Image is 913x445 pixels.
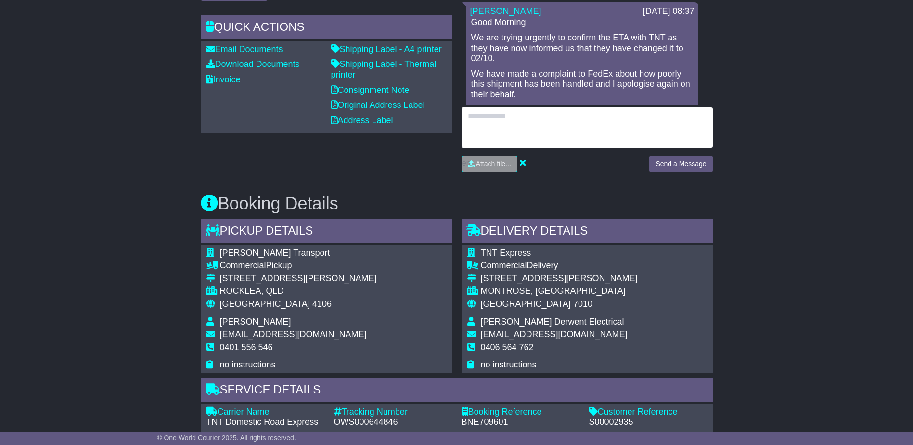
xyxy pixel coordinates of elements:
[481,317,624,327] span: [PERSON_NAME] Derwent Electrical
[643,6,694,17] div: [DATE] 08:37
[220,248,330,258] span: [PERSON_NAME] Transport
[334,407,452,418] div: Tracking Number
[220,329,367,339] span: [EMAIL_ADDRESS][DOMAIN_NAME]
[201,15,452,41] div: Quick Actions
[220,261,266,270] span: Commercial
[331,85,410,95] a: Consignment Note
[471,69,694,100] p: We have made a complaint to FedEx about how poorly this shipment has been handled and I apologise...
[481,274,638,284] div: [STREET_ADDRESS][PERSON_NAME]
[481,360,537,369] span: no instructions
[331,100,425,110] a: Original Address Label
[481,261,638,271] div: Delivery
[589,417,707,428] div: S00002935
[220,274,377,284] div: [STREET_ADDRESS][PERSON_NAME]
[220,360,276,369] span: no instructions
[462,407,579,418] div: Booking Reference
[201,219,452,245] div: Pickup Details
[331,59,437,79] a: Shipping Label - Thermal printer
[481,342,534,352] span: 0406 564 762
[206,417,324,428] div: TNT Domestic Road Express
[220,317,291,327] span: [PERSON_NAME]
[206,59,300,69] a: Download Documents
[331,116,393,125] a: Address Label
[589,407,707,418] div: Customer Reference
[201,378,713,404] div: Service Details
[312,299,332,309] span: 4106
[157,434,296,442] span: © One World Courier 2025. All rights reserved.
[206,75,241,84] a: Invoice
[220,286,377,297] div: ROCKLEA, QLD
[481,248,531,258] span: TNT Express
[220,299,310,309] span: [GEOGRAPHIC_DATA]
[220,342,273,352] span: 0401 556 546
[462,219,713,245] div: Delivery Details
[481,329,628,339] span: [EMAIL_ADDRESS][DOMAIN_NAME]
[334,417,452,428] div: OWS000644846
[220,261,377,271] div: Pickup
[481,286,638,297] div: MONTROSE, [GEOGRAPHIC_DATA]
[573,299,592,309] span: 7010
[470,6,541,16] a: [PERSON_NAME]
[481,261,527,270] span: Commercial
[471,33,694,64] p: We are trying urgently to confirm the ETA with TNT as they have now informed us that they have ch...
[462,417,579,428] div: BNE709601
[649,156,712,172] button: Send a Message
[201,194,713,213] h3: Booking Details
[471,17,694,28] p: Good Morning
[206,44,283,54] a: Email Documents
[206,407,324,418] div: Carrier Name
[331,44,442,54] a: Shipping Label - A4 printer
[481,299,571,309] span: [GEOGRAPHIC_DATA]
